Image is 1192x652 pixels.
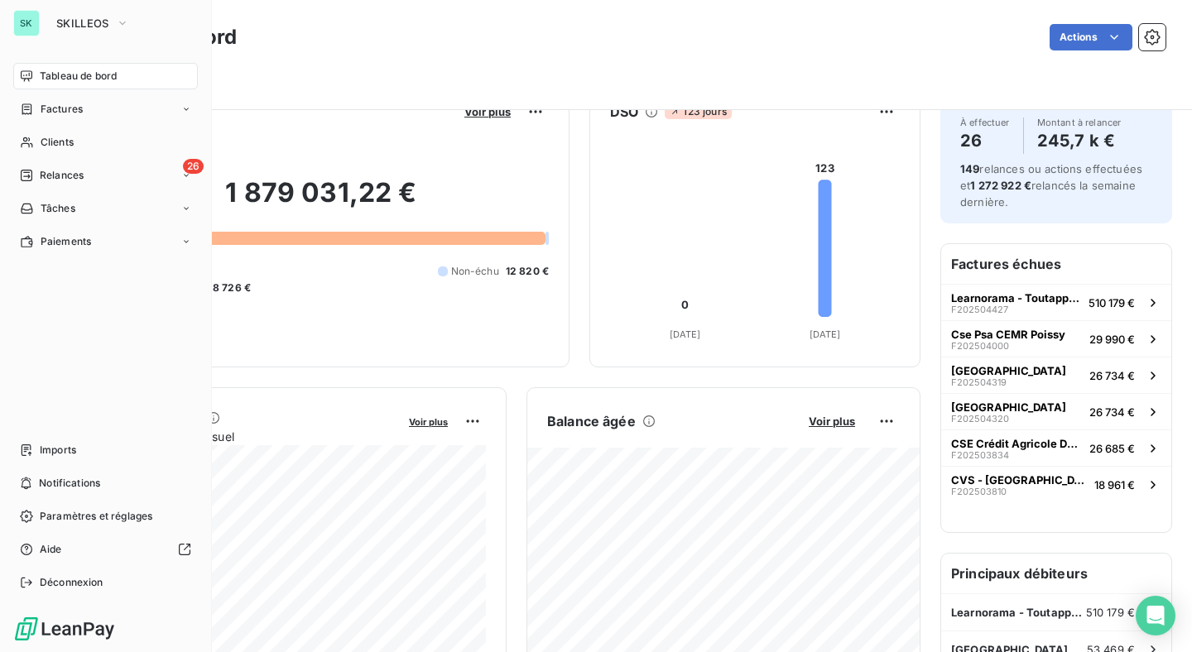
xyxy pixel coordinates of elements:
span: Montant à relancer [1037,117,1122,127]
span: Imports [40,443,76,458]
span: Voir plus [809,415,855,428]
span: F202503834 [951,450,1009,460]
button: Voir plus [459,104,516,119]
span: 26 685 € [1089,442,1135,455]
tspan: [DATE] [670,328,701,340]
span: 149 [960,162,979,175]
h4: 245,7 k € [1037,127,1122,154]
span: F202504000 [951,341,1009,351]
span: Tâches [41,201,75,216]
h6: Principaux débiteurs [941,554,1171,593]
span: Learnorama - Toutapprendre [951,291,1082,304]
span: Chiffre d'affaires mensuel [94,428,397,445]
span: 1 272 922 € [970,179,1031,192]
span: 26 734 € [1089,405,1135,419]
span: Factures [41,102,83,117]
h2: 1 879 031,22 € [94,176,549,226]
span: F202504427 [951,304,1008,314]
span: 26 [183,159,204,174]
h6: Factures échues [941,244,1171,284]
span: Notifications [39,476,100,491]
span: À effectuer [960,117,1010,127]
span: Learnorama - Toutapprendre [951,606,1086,619]
button: [GEOGRAPHIC_DATA]F20250431926 734 € [941,357,1171,393]
span: F202504319 [951,377,1007,387]
div: SK [13,10,40,36]
span: SKILLEOS [56,17,109,30]
span: Relances [40,168,84,183]
span: Paiements [41,234,91,249]
button: [GEOGRAPHIC_DATA]F20250432026 734 € [941,393,1171,429]
span: [GEOGRAPHIC_DATA] [951,400,1066,414]
span: 123 jours [665,104,731,119]
span: Paramètres et réglages [40,509,152,524]
span: -8 726 € [208,280,251,295]
button: Cse Psa CEMR PoissyF20250400029 990 € [941,320,1171,357]
span: Déconnexion [40,575,103,590]
button: CVS - [GEOGRAPHIC_DATA]F20250381018 961 € [941,466,1171,502]
h6: Balance âgée [547,411,636,431]
span: 12 820 € [506,264,549,279]
span: 18 961 € [1094,478,1135,491]
h4: 26 [960,127,1010,154]
h6: DSO [610,102,638,122]
span: CSE Crédit Agricole Des Savoie [951,437,1083,450]
span: Tableau de bord [40,69,117,84]
span: relances ou actions effectuées et relancés la semaine dernière. [960,162,1142,209]
span: Voir plus [409,416,448,428]
button: Learnorama - ToutapprendreF202504427510 179 € [941,284,1171,320]
span: [GEOGRAPHIC_DATA] [951,364,1066,377]
span: 510 179 € [1086,606,1135,619]
tspan: [DATE] [810,328,841,340]
button: CSE Crédit Agricole Des SavoieF20250383426 685 € [941,429,1171,466]
a: Aide [13,536,198,563]
span: F202504320 [951,414,1009,424]
button: Voir plus [404,414,453,429]
span: 29 990 € [1089,333,1135,346]
span: Clients [41,135,74,150]
button: Actions [1050,24,1132,50]
img: Logo LeanPay [13,616,116,642]
span: Voir plus [464,105,511,118]
span: CVS - [GEOGRAPHIC_DATA] [951,473,1088,487]
span: Cse Psa CEMR Poissy [951,328,1065,341]
span: Non-échu [451,264,499,279]
span: Aide [40,542,62,557]
span: F202503810 [951,487,1007,496]
div: Open Intercom Messenger [1136,596,1175,635]
button: Voir plus [804,414,860,429]
span: 26 734 € [1089,369,1135,382]
span: 510 179 € [1089,296,1135,309]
